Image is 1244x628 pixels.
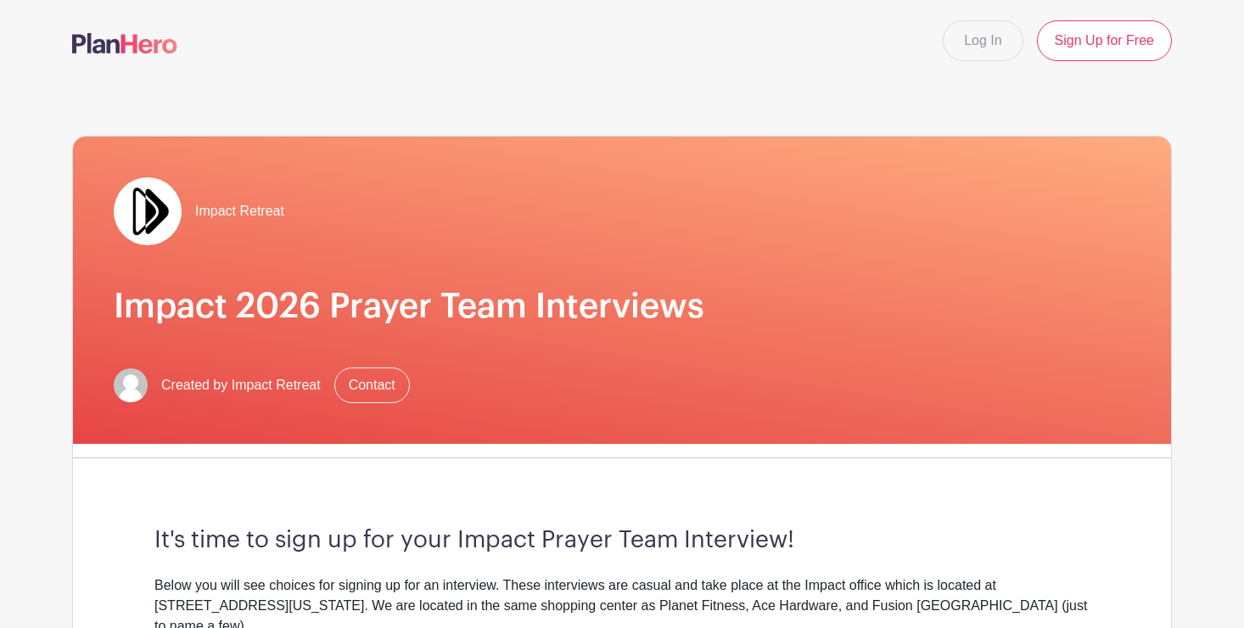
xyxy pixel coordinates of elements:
[114,368,148,402] img: default-ce2991bfa6775e67f084385cd625a349d9dcbb7a52a09fb2fda1e96e2d18dcdb.png
[943,20,1023,61] a: Log In
[72,33,177,53] img: logo-507f7623f17ff9eddc593b1ce0a138ce2505c220e1c5a4e2b4648c50719b7d32.svg
[334,367,410,403] a: Contact
[195,201,284,221] span: Impact Retreat
[154,526,1090,555] h3: It's time to sign up for your Impact Prayer Team Interview!
[114,177,182,245] img: Double%20Arrow%20Logo.jpg
[161,375,321,395] span: Created by Impact Retreat
[1037,20,1172,61] a: Sign Up for Free
[114,286,1130,327] h1: Impact 2026 Prayer Team Interviews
